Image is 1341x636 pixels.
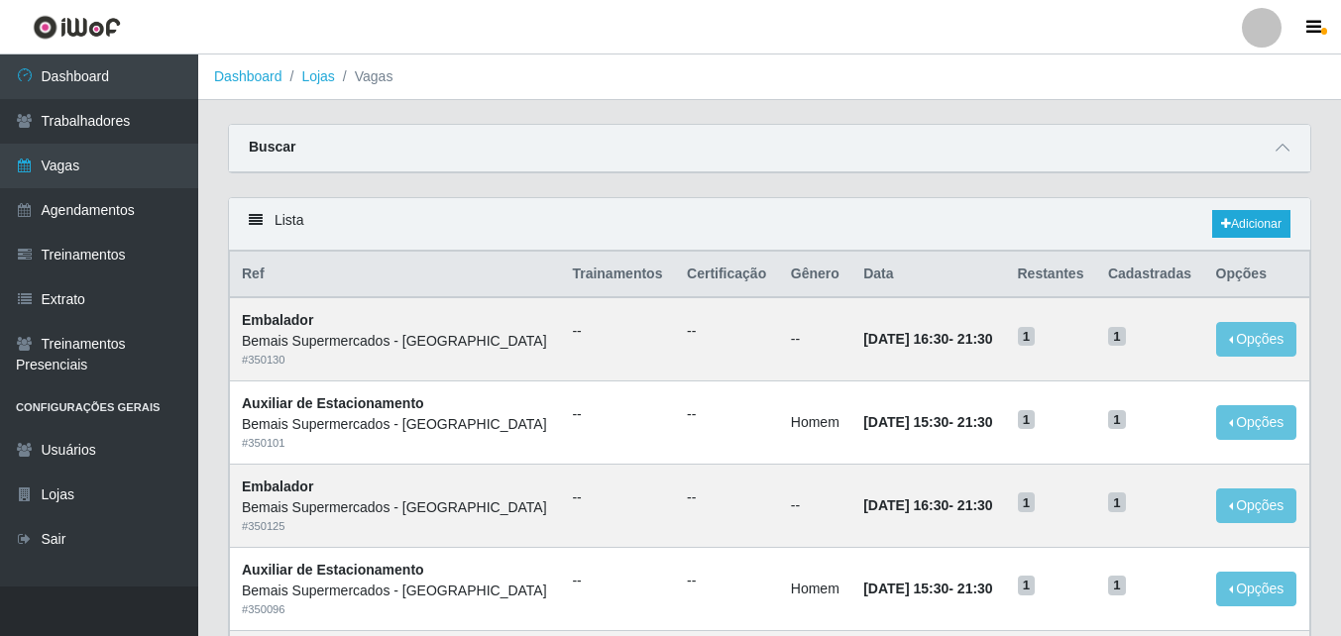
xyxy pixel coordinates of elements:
[335,66,393,87] li: Vagas
[863,581,949,596] time: [DATE] 15:30
[198,54,1341,100] nav: breadcrumb
[572,487,663,508] ul: --
[957,497,993,513] time: 21:30
[242,581,548,601] div: Bemais Supermercados - [GEOGRAPHIC_DATA]
[1018,576,1036,595] span: 1
[1204,252,1310,298] th: Opções
[687,571,767,591] ul: --
[863,497,992,513] strong: -
[33,15,121,40] img: CoreUI Logo
[1108,576,1126,595] span: 1
[1018,410,1036,430] span: 1
[242,497,548,518] div: Bemais Supermercados - [GEOGRAPHIC_DATA]
[229,198,1310,251] div: Lista
[863,414,949,430] time: [DATE] 15:30
[863,414,992,430] strong: -
[1216,405,1297,440] button: Opções
[957,414,993,430] time: 21:30
[957,581,993,596] time: 21:30
[572,321,663,342] ul: --
[1096,252,1204,298] th: Cadastradas
[1018,492,1036,512] span: 1
[242,395,424,411] strong: Auxiliar de Estacionamento
[242,478,313,494] strong: Embalador
[863,331,949,347] time: [DATE] 16:30
[957,331,993,347] time: 21:30
[1216,488,1297,523] button: Opções
[572,404,663,425] ul: --
[1216,322,1297,357] button: Opções
[687,404,767,425] ul: --
[675,252,779,298] th: Certificação
[687,487,767,508] ul: --
[242,562,424,578] strong: Auxiliar de Estacionamento
[851,252,1005,298] th: Data
[572,571,663,591] ul: --
[242,312,313,328] strong: Embalador
[1108,327,1126,347] span: 1
[242,601,548,618] div: # 350096
[242,414,548,435] div: Bemais Supermercados - [GEOGRAPHIC_DATA]
[687,321,767,342] ul: --
[779,381,851,465] td: Homem
[779,297,851,380] td: --
[560,252,675,298] th: Trainamentos
[1108,410,1126,430] span: 1
[863,331,992,347] strong: -
[242,435,548,452] div: # 350101
[242,331,548,352] div: Bemais Supermercados - [GEOGRAPHIC_DATA]
[242,518,548,535] div: # 350125
[1108,492,1126,512] span: 1
[779,252,851,298] th: Gênero
[779,547,851,630] td: Homem
[242,352,548,369] div: # 350130
[863,497,949,513] time: [DATE] 16:30
[1006,252,1096,298] th: Restantes
[230,252,561,298] th: Ref
[863,581,992,596] strong: -
[779,464,851,547] td: --
[249,139,295,155] strong: Buscar
[1212,210,1290,238] a: Adicionar
[1216,572,1297,606] button: Opções
[1018,327,1036,347] span: 1
[214,68,282,84] a: Dashboard
[301,68,334,84] a: Lojas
